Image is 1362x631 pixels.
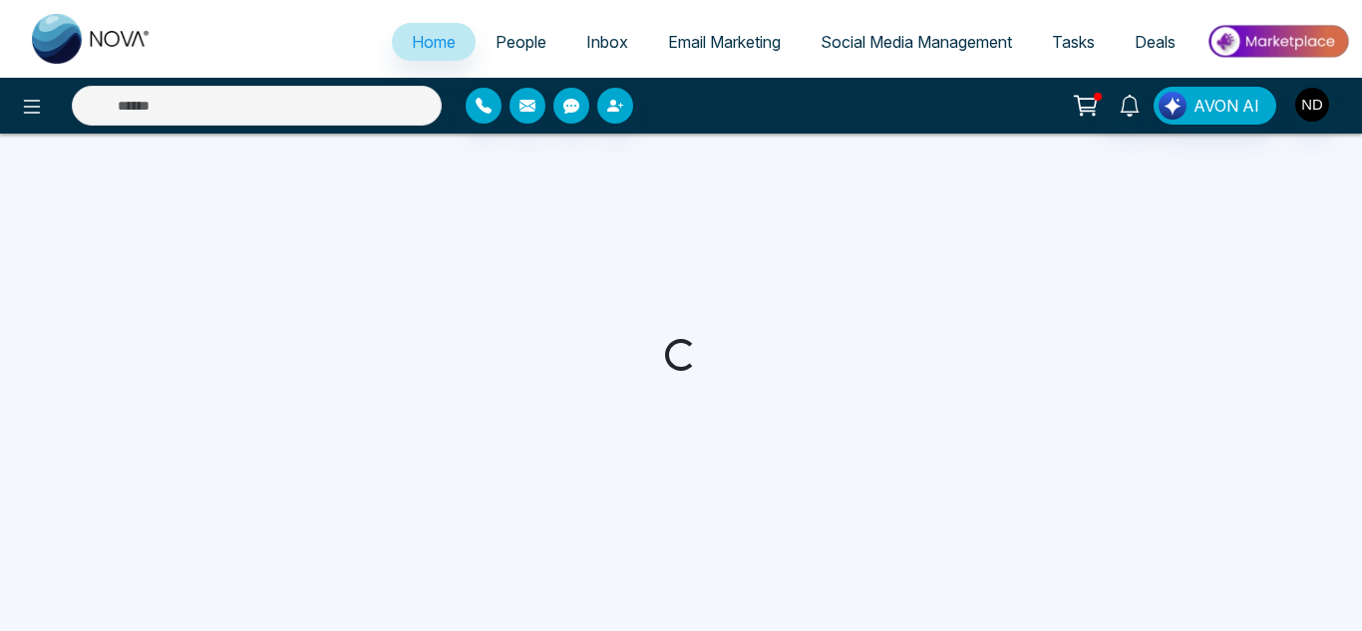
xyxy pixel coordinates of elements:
span: Tasks [1052,32,1095,52]
span: Email Marketing [668,32,781,52]
a: People [476,23,566,61]
a: Deals [1115,23,1195,61]
span: Social Media Management [821,32,1012,52]
a: Inbox [566,23,648,61]
span: People [496,32,546,52]
a: Tasks [1032,23,1115,61]
img: Market-place.gif [1205,19,1350,64]
span: Home [412,32,456,52]
span: AVON AI [1193,94,1259,118]
span: Inbox [586,32,628,52]
span: Deals [1135,32,1176,52]
a: Home [392,23,476,61]
a: Email Marketing [648,23,801,61]
button: AVON AI [1154,87,1276,125]
img: Nova CRM Logo [32,14,152,64]
img: User Avatar [1295,88,1329,122]
img: Lead Flow [1159,92,1187,120]
a: Social Media Management [801,23,1032,61]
